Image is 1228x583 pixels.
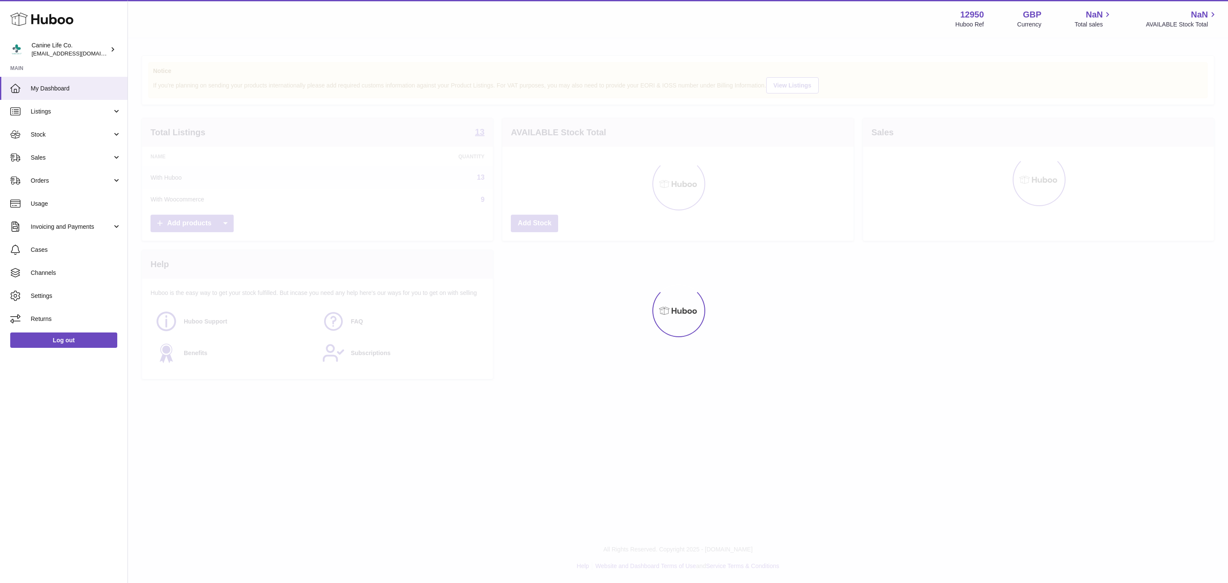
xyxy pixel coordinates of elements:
img: internalAdmin-12950@internal.huboo.com [10,43,23,56]
span: Sales [31,154,112,162]
div: Currency [1017,20,1042,29]
span: [EMAIL_ADDRESS][DOMAIN_NAME] [32,50,125,57]
div: Huboo Ref [956,20,984,29]
span: Stock [31,131,112,139]
span: Returns [31,315,121,323]
span: Invoicing and Payments [31,223,112,231]
div: Canine Life Co. [32,41,108,58]
span: My Dashboard [31,85,121,93]
span: NaN [1191,9,1208,20]
span: Orders [31,177,112,185]
span: Cases [31,246,121,254]
span: Usage [31,200,121,208]
a: NaN AVAILABLE Stock Total [1146,9,1218,29]
span: Channels [31,269,121,277]
span: AVAILABLE Stock Total [1146,20,1218,29]
span: Settings [31,292,121,300]
strong: GBP [1023,9,1041,20]
span: NaN [1086,9,1103,20]
a: Log out [10,332,117,348]
a: NaN Total sales [1074,9,1112,29]
strong: 12950 [960,9,984,20]
span: Total sales [1074,20,1112,29]
span: Listings [31,108,112,116]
